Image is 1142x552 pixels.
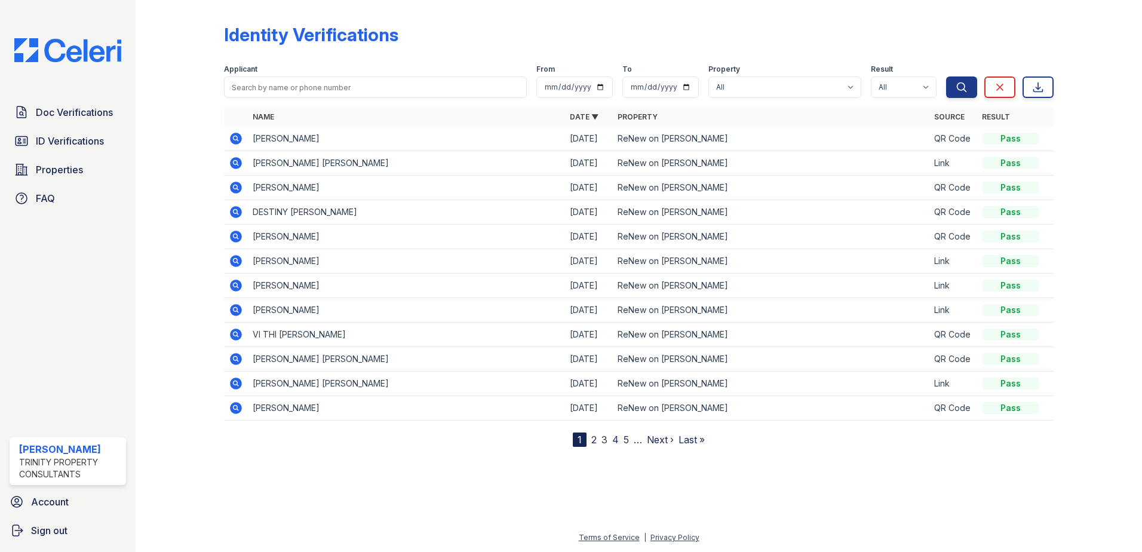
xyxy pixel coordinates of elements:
[929,225,977,249] td: QR Code
[5,38,131,62] img: CE_Logo_Blue-a8612792a0a2168367f1c8372b55b34899dd931a85d93a1a3d3e32e68fde9ad4.png
[613,249,930,274] td: ReNew on [PERSON_NAME]
[929,127,977,151] td: QR Code
[929,249,977,274] td: Link
[10,158,126,182] a: Properties
[224,65,257,74] label: Applicant
[982,280,1039,292] div: Pass
[613,274,930,298] td: ReNew on [PERSON_NAME]
[565,347,613,372] td: [DATE]
[644,533,646,542] div: |
[982,231,1039,243] div: Pass
[591,434,597,446] a: 2
[565,200,613,225] td: [DATE]
[10,186,126,210] a: FAQ
[570,112,598,121] a: Date ▼
[248,396,565,421] td: [PERSON_NAME]
[929,396,977,421] td: QR Code
[565,151,613,176] td: [DATE]
[248,274,565,298] td: [PERSON_NAME]
[248,372,565,396] td: [PERSON_NAME] [PERSON_NAME]
[934,112,965,121] a: Source
[248,127,565,151] td: [PERSON_NAME]
[565,176,613,200] td: [DATE]
[647,434,674,446] a: Next ›
[982,112,1010,121] a: Result
[613,127,930,151] td: ReNew on [PERSON_NAME]
[929,200,977,225] td: QR Code
[613,323,930,347] td: ReNew on [PERSON_NAME]
[248,347,565,372] td: [PERSON_NAME] [PERSON_NAME]
[565,274,613,298] td: [DATE]
[253,112,274,121] a: Name
[982,329,1039,341] div: Pass
[565,298,613,323] td: [DATE]
[982,182,1039,194] div: Pass
[31,495,69,509] span: Account
[613,225,930,249] td: ReNew on [PERSON_NAME]
[10,129,126,153] a: ID Verifications
[613,372,930,396] td: ReNew on [PERSON_NAME]
[613,347,930,372] td: ReNew on [PERSON_NAME]
[613,298,930,323] td: ReNew on [PERSON_NAME]
[565,396,613,421] td: [DATE]
[248,298,565,323] td: [PERSON_NAME]
[248,151,565,176] td: [PERSON_NAME] [PERSON_NAME]
[10,100,126,124] a: Doc Verifications
[622,65,632,74] label: To
[248,200,565,225] td: DESTINY [PERSON_NAME]
[618,112,658,121] a: Property
[565,323,613,347] td: [DATE]
[36,105,113,119] span: Doc Verifications
[579,533,640,542] a: Terms of Service
[982,133,1039,145] div: Pass
[708,65,740,74] label: Property
[929,298,977,323] td: Link
[248,176,565,200] td: [PERSON_NAME]
[929,347,977,372] td: QR Code
[224,76,527,98] input: Search by name or phone number
[929,372,977,396] td: Link
[565,372,613,396] td: [DATE]
[5,519,131,542] a: Sign out
[929,151,977,176] td: Link
[19,442,121,456] div: [PERSON_NAME]
[224,24,398,45] div: Identity Verifications
[624,434,629,446] a: 5
[248,323,565,347] td: VI THI [PERSON_NAME]
[36,191,55,206] span: FAQ
[929,176,977,200] td: QR Code
[982,304,1039,316] div: Pass
[982,378,1039,390] div: Pass
[613,200,930,225] td: ReNew on [PERSON_NAME]
[612,434,619,446] a: 4
[5,490,131,514] a: Account
[573,433,587,447] div: 1
[982,157,1039,169] div: Pass
[601,434,607,446] a: 3
[36,134,104,148] span: ID Verifications
[36,162,83,177] span: Properties
[248,225,565,249] td: [PERSON_NAME]
[613,176,930,200] td: ReNew on [PERSON_NAME]
[982,206,1039,218] div: Pass
[613,396,930,421] td: ReNew on [PERSON_NAME]
[929,323,977,347] td: QR Code
[613,151,930,176] td: ReNew on [PERSON_NAME]
[982,402,1039,414] div: Pass
[536,65,555,74] label: From
[650,533,699,542] a: Privacy Policy
[565,249,613,274] td: [DATE]
[982,255,1039,267] div: Pass
[19,456,121,480] div: Trinity Property Consultants
[565,127,613,151] td: [DATE]
[248,249,565,274] td: [PERSON_NAME]
[565,225,613,249] td: [DATE]
[929,274,977,298] td: Link
[679,434,705,446] a: Last »
[982,353,1039,365] div: Pass
[31,523,67,538] span: Sign out
[871,65,893,74] label: Result
[634,433,642,447] span: …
